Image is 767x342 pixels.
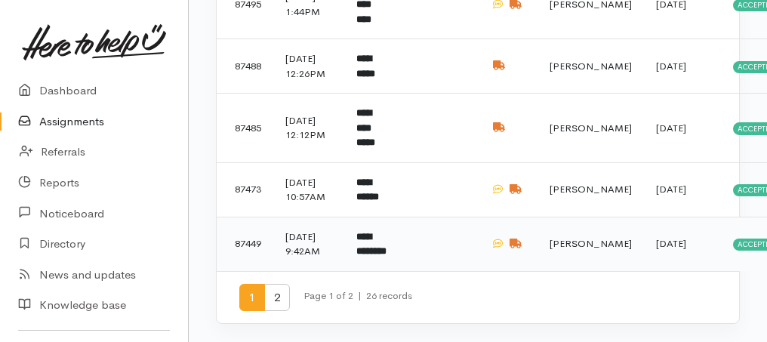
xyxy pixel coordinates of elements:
span: 1 [239,284,265,312]
td: 87485 [217,94,273,163]
td: 87473 [217,162,273,217]
time: [DATE] [656,122,686,134]
td: [DATE] 9:42AM [273,217,344,271]
td: [DATE] 10:57AM [273,162,344,217]
span: [PERSON_NAME] [550,60,632,72]
span: [PERSON_NAME] [550,183,632,196]
time: [DATE] [656,183,686,196]
time: [DATE] [656,60,686,72]
span: | [358,289,362,302]
time: [DATE] [656,237,686,250]
small: Page 1 of 2 26 records [303,284,412,324]
td: 87488 [217,39,273,94]
td: [DATE] 12:12PM [273,94,344,163]
td: 87449 [217,217,273,271]
span: [PERSON_NAME] [550,237,632,250]
span: 2 [264,284,290,312]
td: [DATE] 12:26PM [273,39,344,94]
span: [PERSON_NAME] [550,122,632,134]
